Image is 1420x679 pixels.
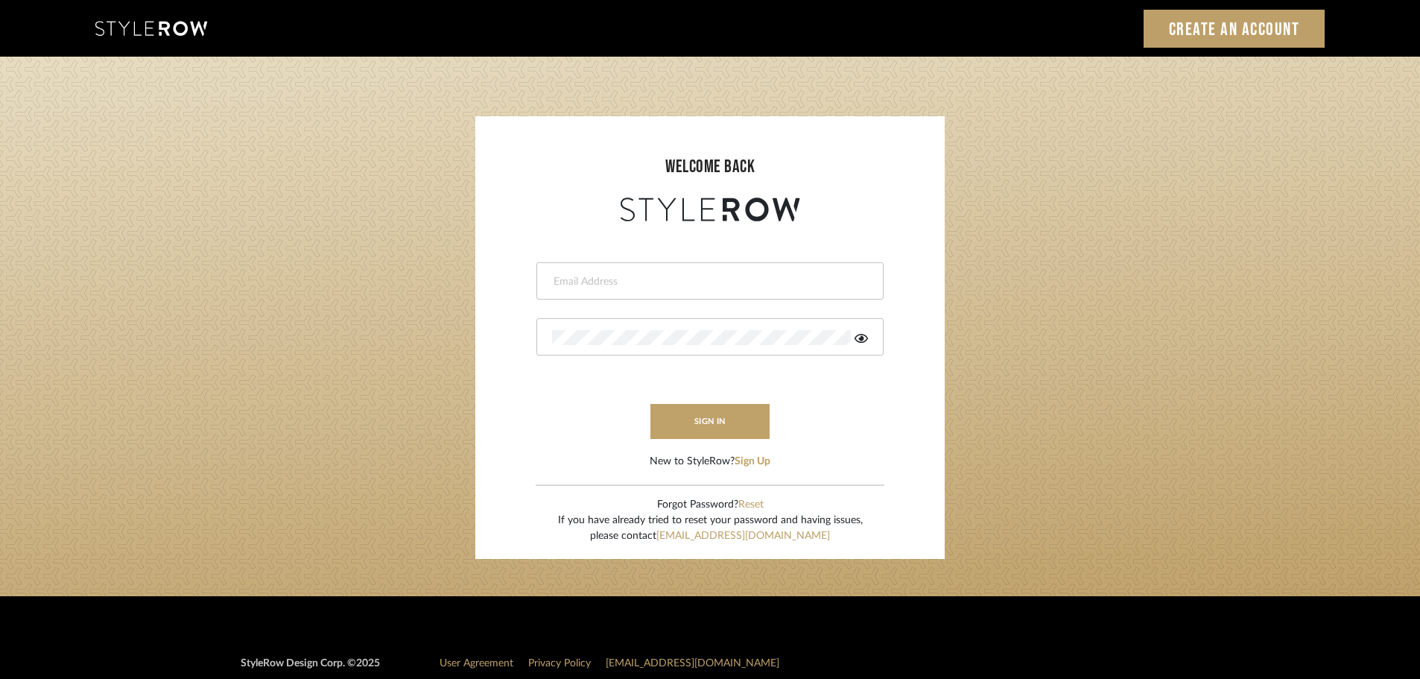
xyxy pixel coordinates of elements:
a: Privacy Policy [528,658,591,669]
div: If you have already tried to reset your password and having issues, please contact [558,513,863,544]
a: User Agreement [440,658,513,669]
button: sign in [650,404,770,439]
a: [EMAIL_ADDRESS][DOMAIN_NAME] [606,658,779,669]
button: Sign Up [735,454,770,470]
div: welcome back [490,154,930,180]
input: Email Address [552,274,864,289]
a: [EMAIL_ADDRESS][DOMAIN_NAME] [656,531,830,541]
div: New to StyleRow? [650,454,770,470]
button: Reset [738,497,764,513]
div: Forgot Password? [558,497,863,513]
a: Create an Account [1144,10,1325,48]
